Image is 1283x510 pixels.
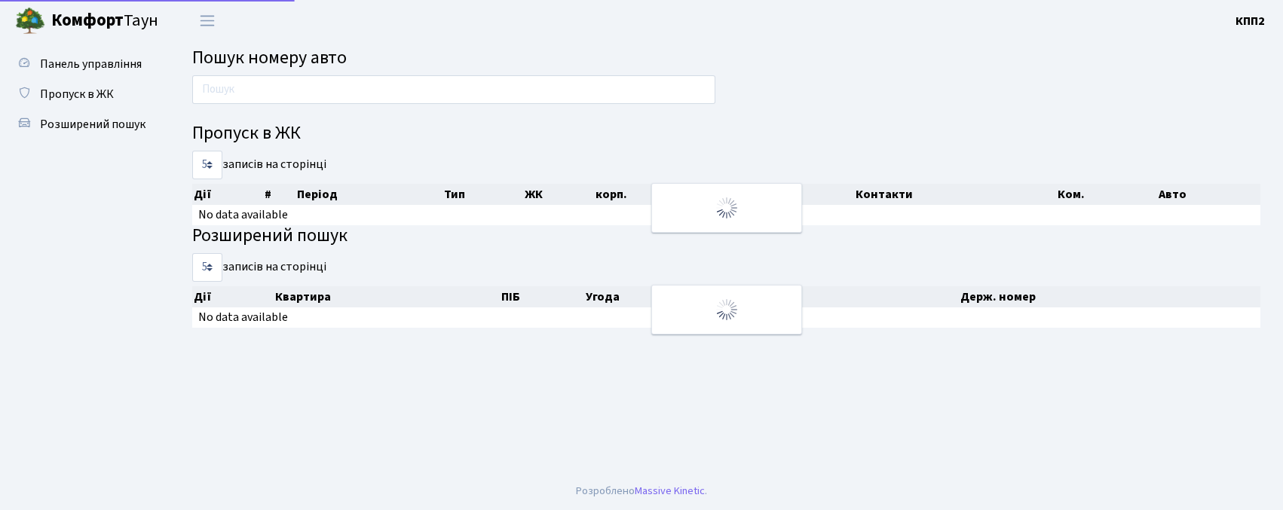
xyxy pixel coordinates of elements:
[51,8,124,32] b: Комфорт
[726,286,958,307] th: Контакти
[8,79,158,109] a: Пропуск в ЖК
[192,286,274,307] th: Дії
[192,253,326,282] label: записів на сторінці
[192,205,1260,225] td: No data available
[635,483,705,499] a: Massive Kinetic
[192,151,326,179] label: записів на сторінці
[192,75,715,104] input: Пошук
[192,307,1260,328] td: No data available
[192,123,1260,145] h4: Пропуск в ЖК
[40,116,145,133] span: Розширений пошук
[8,109,158,139] a: Розширений пошук
[1236,13,1265,29] b: КПП2
[51,8,158,34] span: Таун
[192,225,1260,247] h4: Розширений пошук
[188,8,226,33] button: Переключити навігацію
[715,196,739,220] img: Обробка...
[1157,184,1260,205] th: Авто
[8,49,158,79] a: Панель управління
[295,184,442,205] th: Період
[263,184,296,205] th: #
[959,286,1261,307] th: Держ. номер
[780,184,853,205] th: ПІБ
[40,86,114,102] span: Пропуск в ЖК
[1236,12,1265,30] a: КПП2
[523,184,594,205] th: ЖК
[40,56,142,72] span: Панель управління
[192,253,222,282] select: записів на сторінці
[500,286,584,307] th: ПІБ
[715,298,739,322] img: Обробка...
[15,6,45,36] img: logo.png
[442,184,523,205] th: Тип
[576,483,707,499] div: Розроблено .
[1056,184,1157,205] th: Ком.
[192,151,222,179] select: записів на сторінці
[854,184,1056,205] th: Контакти
[192,184,263,205] th: Дії
[274,286,500,307] th: Квартира
[192,44,347,71] span: Пошук номеру авто
[594,184,710,205] th: корп.
[584,286,727,307] th: Угода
